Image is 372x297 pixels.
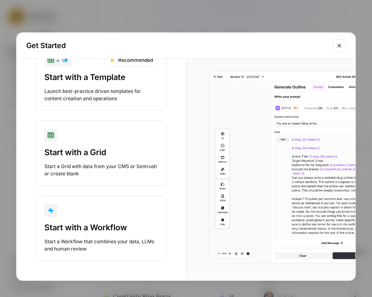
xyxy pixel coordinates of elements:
[104,54,158,67] div: Recommended
[26,40,328,51] h2: Get Started
[44,222,158,233] div: Start with a Workflow
[44,147,158,158] div: Start with a Grid
[44,238,158,253] div: Start a Workflow that combines your data, LLMs and human review
[44,72,158,83] div: Start with a Template
[44,88,158,102] div: Launch best-practice driven templates for content creation and operations
[44,163,158,177] div: Start a Grid with data from your CMS or Semrush or create blank
[48,55,68,65] div: +
[36,45,167,111] button: +RecommendedStart with a TemplateLaunch best-practice driven templates for content creation and o...
[333,39,346,52] button: Close modal
[36,196,167,261] button: Start with a WorkflowStart a Workflow that combines your data, LLMs and human review
[36,120,167,186] button: Start with a GridStart a Grid with data from your CMS or Semrush or create blank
